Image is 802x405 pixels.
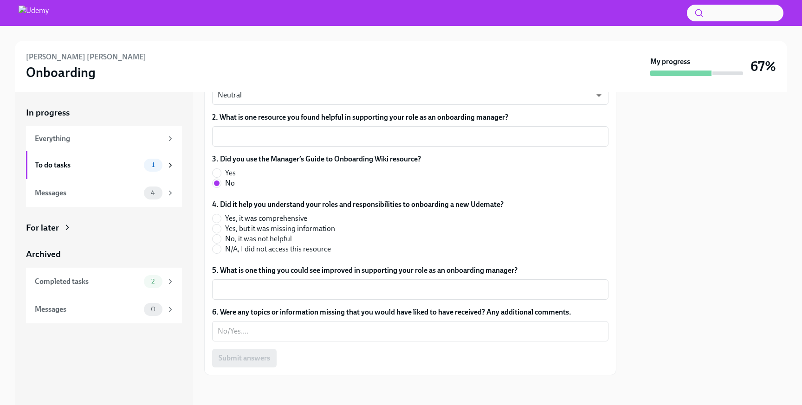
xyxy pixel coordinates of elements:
span: 0 [145,306,161,313]
span: Yes [225,168,236,178]
span: No [225,178,235,188]
a: Messages0 [26,296,182,323]
h3: 67% [750,58,776,75]
a: Everything [26,126,182,151]
strong: My progress [650,57,690,67]
label: 5. What is one thing you could see improved in supporting your role as an onboarding manager? [212,265,608,276]
label: 6. Were any topics or information missing that you would have liked to have received? Any additio... [212,307,608,317]
div: Everything [35,134,162,144]
a: Messages4 [26,179,182,207]
span: Yes, but it was missing information [225,224,335,234]
a: Completed tasks2 [26,268,182,296]
a: For later [26,222,182,234]
span: No, it was not helpful [225,234,292,244]
label: 2. What is one resource you found helpful in supporting your role as an onboarding manager? [212,112,608,122]
span: 2 [146,278,160,285]
a: To do tasks1 [26,151,182,179]
a: In progress [26,107,182,119]
span: N/A, I did not access this resource [225,244,331,254]
div: Messages [35,188,140,198]
img: Udemy [19,6,49,20]
label: 4. Did it help you understand your roles and responsibilities to onboarding a new Udemate? [212,199,504,210]
div: For later [26,222,59,234]
span: 4 [145,189,161,196]
h3: Onboarding [26,64,96,81]
label: 3. Did you use the Manager’s Guide to Onboarding Wiki resource? [212,154,421,164]
span: 1 [146,161,160,168]
div: Completed tasks [35,276,140,287]
h6: [PERSON_NAME] [PERSON_NAME] [26,52,146,62]
span: Yes, it was comprehensive [225,213,307,224]
div: Messages [35,304,140,315]
div: Neutral [212,85,608,105]
div: To do tasks [35,160,140,170]
a: Archived [26,248,182,260]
